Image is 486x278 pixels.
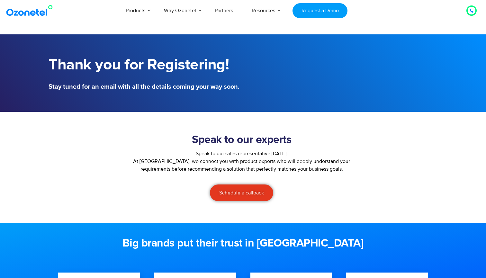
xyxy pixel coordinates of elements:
span: Schedule a callback [219,190,264,195]
a: Schedule a callback [210,184,273,201]
a: Request a Demo [292,3,347,18]
h5: Stay tuned for an email with all the details coming your way soon. [49,84,240,90]
p: At [GEOGRAPHIC_DATA], we connect you with product experts who will deeply understand your require... [128,157,356,173]
h2: Speak to our experts [128,134,356,147]
h2: Big brands put their trust in [GEOGRAPHIC_DATA] [49,237,437,250]
h1: Thank you for Registering! [49,56,240,74]
div: Speak to our sales representative [DATE]. [128,150,356,157]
